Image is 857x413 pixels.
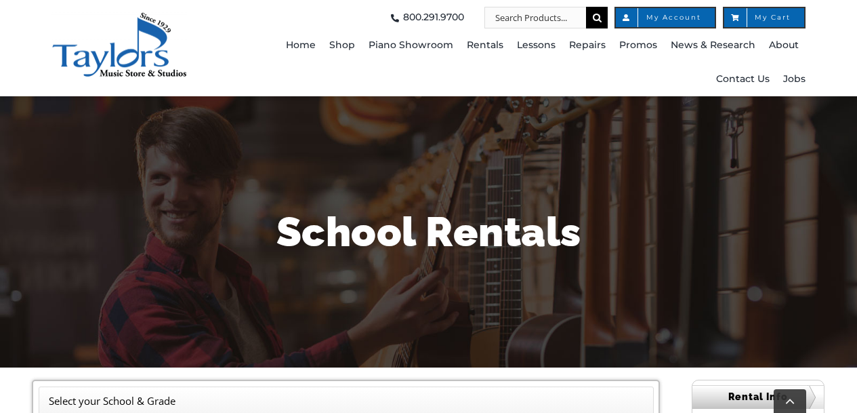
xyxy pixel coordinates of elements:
[467,35,503,56] span: Rentals
[769,28,799,62] a: About
[671,28,755,62] a: News & Research
[49,392,175,410] li: Select your School & Grade
[716,62,770,96] a: Contact Us
[247,28,806,96] nav: Main Menu
[629,14,701,21] span: My Account
[387,7,464,28] a: 800.291.9700
[467,28,503,62] a: Rentals
[692,385,824,409] h2: Rental Info
[614,7,716,28] a: My Account
[716,68,770,90] span: Contact Us
[286,28,316,62] a: Home
[738,14,791,21] span: My Cart
[484,7,586,28] input: Search Products...
[369,35,453,56] span: Piano Showroom
[769,35,799,56] span: About
[51,10,187,24] a: taylors-music-store-west-chester
[671,35,755,56] span: News & Research
[783,62,806,96] a: Jobs
[369,28,453,62] a: Piano Showroom
[403,7,464,28] span: 800.291.9700
[517,28,556,62] a: Lessons
[723,7,806,28] a: My Cart
[619,28,657,62] a: Promos
[569,28,606,62] a: Repairs
[329,28,355,62] a: Shop
[286,35,316,56] span: Home
[517,35,556,56] span: Lessons
[569,35,606,56] span: Repairs
[247,7,806,28] nav: Top Right
[586,7,608,28] input: Search
[783,68,806,90] span: Jobs
[329,35,355,56] span: Shop
[619,35,657,56] span: Promos
[33,203,825,260] h1: School Rentals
